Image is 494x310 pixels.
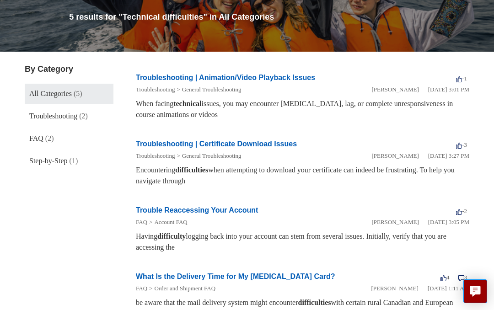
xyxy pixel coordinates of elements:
h1: 5 results for "Technical difficulties" in All Categories [69,11,469,23]
li: FAQ [136,218,147,227]
li: [PERSON_NAME] [371,85,419,94]
li: Troubleshooting [136,85,175,94]
time: 01/05/2024, 15:27 [428,152,469,159]
div: Encountering when attempting to download your certificate can indeed be frustrating. To help you ... [136,165,469,187]
em: difficulties [298,299,331,306]
time: 01/05/2024, 15:01 [428,86,469,93]
li: [PERSON_NAME] [371,151,419,160]
span: 4 [440,274,450,281]
a: Trouble Reaccessing Your Account [136,206,258,214]
li: General Troubleshooting [175,151,241,160]
span: -1 [456,75,467,82]
button: Live chat [463,279,487,303]
h3: By Category [25,63,113,75]
li: FAQ [136,284,147,293]
a: Troubleshooting [136,152,175,159]
span: Step-by-Step [29,157,68,165]
li: Order and Shipment FAQ [147,284,215,293]
a: Troubleshooting (2) [25,106,113,126]
span: (5) [74,90,82,97]
div: Having logging back into your account can stem from several issues. Initially, verify that you ar... [136,231,469,253]
span: Troubleshooting [29,112,77,120]
div: When facing issues, you may encounter [MEDICAL_DATA], lag, or complete unresponsiveness in course... [136,98,469,120]
span: All Categories [29,90,72,97]
li: Account FAQ [147,218,188,227]
span: -3 [456,141,467,148]
a: FAQ [136,285,147,292]
a: Troubleshooting | Animation/Video Playback Issues [136,74,315,81]
em: difficulty [157,232,186,240]
li: [PERSON_NAME] [371,284,418,293]
a: Order and Shipment FAQ [154,285,215,292]
span: (1) [70,157,78,165]
a: Troubleshooting [136,86,175,93]
span: -2 [456,208,467,214]
em: difficulties [175,166,208,174]
time: 01/05/2024, 15:05 [428,219,469,225]
span: 3 [458,274,467,281]
a: General Troubleshooting [182,152,242,159]
li: General Troubleshooting [175,85,241,94]
a: Step-by-Step (1) [25,151,113,171]
li: [PERSON_NAME] [371,218,419,227]
a: All Categories (5) [25,84,113,104]
span: (2) [79,112,88,120]
a: Troubleshooting | Certificate Download Issues [136,140,297,148]
time: 03/14/2022, 01:11 [428,285,469,292]
a: FAQ (2) [25,128,113,149]
a: FAQ [136,219,147,225]
em: technical [173,100,201,107]
span: (2) [45,134,54,142]
a: Account FAQ [154,219,187,225]
a: General Troubleshooting [182,86,242,93]
span: FAQ [29,134,43,142]
li: Troubleshooting [136,151,175,160]
a: What Is the Delivery Time for My [MEDICAL_DATA] Card? [136,273,335,280]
